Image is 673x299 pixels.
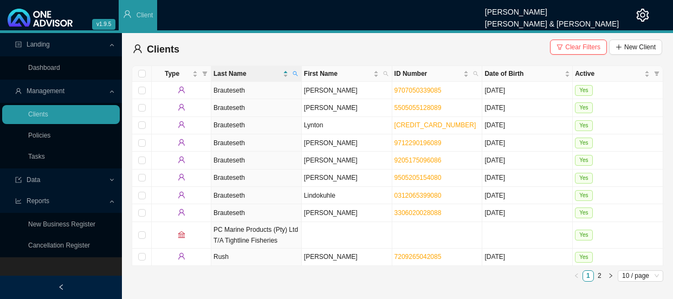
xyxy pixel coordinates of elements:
[302,187,392,204] td: Lindokuhle
[652,66,662,81] span: filter
[304,68,371,79] span: First Name
[178,173,185,181] span: user
[574,273,579,278] span: left
[302,117,392,134] td: Lynton
[571,270,583,282] li: Previous Page
[137,11,153,19] span: Client
[575,138,592,148] span: Yes
[575,173,592,184] span: Yes
[575,102,592,113] span: Yes
[293,71,298,76] span: search
[302,249,392,266] td: [PERSON_NAME]
[556,44,563,50] span: filter
[211,82,302,99] td: Brauteseth
[178,103,185,111] span: user
[575,190,592,201] span: Yes
[28,153,45,160] a: Tasks
[482,82,573,99] td: [DATE]
[211,152,302,169] td: Brauteseth
[624,42,656,53] span: New Client
[482,170,573,187] td: [DATE]
[133,44,143,54] span: user
[636,9,649,22] span: setting
[28,242,90,249] a: Cancellation Register
[575,85,592,96] span: Yes
[302,134,392,152] td: [PERSON_NAME]
[211,170,302,187] td: Brauteseth
[394,209,442,217] a: 3306020028088
[394,68,462,79] span: ID Number
[482,187,573,204] td: [DATE]
[211,249,302,266] td: Rush
[154,68,190,79] span: Type
[383,71,389,76] span: search
[482,99,573,116] td: [DATE]
[92,19,115,30] span: v1.9.5
[211,222,302,249] td: PC Marine Products (Pty) Ltd T/A Tightline Fisheries
[394,192,442,199] a: 0312065399080
[575,207,592,218] span: Yes
[178,139,185,146] span: user
[178,231,185,238] span: bank
[594,271,605,281] a: 2
[622,271,659,281] span: 10 / page
[178,191,185,199] span: user
[394,157,442,164] a: 9205175096086
[302,99,392,116] td: [PERSON_NAME]
[211,187,302,204] td: Brauteseth
[302,152,392,169] td: [PERSON_NAME]
[482,134,573,152] td: [DATE]
[290,66,300,81] span: search
[605,270,617,282] li: Next Page
[583,270,594,282] li: 1
[27,176,40,184] span: Data
[302,66,392,82] th: First Name
[482,66,573,82] th: Date of Birth
[178,209,185,216] span: user
[394,104,442,112] a: 5505055128089
[394,139,442,147] a: 9712290196089
[594,270,605,282] li: 2
[178,252,185,260] span: user
[575,252,592,263] span: Yes
[394,253,442,261] a: 7209265042085
[211,117,302,134] td: Brauteseth
[178,156,185,164] span: user
[605,270,617,282] button: right
[123,10,132,18] span: user
[178,86,185,94] span: user
[482,249,573,266] td: [DATE]
[473,71,478,76] span: search
[200,66,210,81] span: filter
[27,41,50,48] span: Landing
[28,220,95,228] a: New Business Register
[213,68,281,79] span: Last Name
[471,66,481,81] span: search
[392,66,483,82] th: ID Number
[381,66,391,81] span: search
[202,71,208,76] span: filter
[616,44,622,50] span: plus
[211,134,302,152] td: Brauteseth
[571,270,583,282] button: left
[485,15,619,27] div: [PERSON_NAME] & [PERSON_NAME]
[302,204,392,222] td: [PERSON_NAME]
[28,132,50,139] a: Policies
[575,68,642,79] span: Active
[15,198,22,204] span: line-chart
[302,82,392,99] td: [PERSON_NAME]
[15,177,22,183] span: import
[484,68,562,79] span: Date of Birth
[8,9,73,27] img: 2df55531c6924b55f21c4cf5d4484680-logo-light.svg
[608,273,613,278] span: right
[27,87,64,95] span: Management
[152,66,211,82] th: Type
[28,110,48,118] a: Clients
[485,3,619,15] div: [PERSON_NAME]
[565,42,600,53] span: Clear Filters
[178,121,185,128] span: user
[575,230,592,240] span: Yes
[302,170,392,187] td: [PERSON_NAME]
[575,155,592,166] span: Yes
[575,120,592,131] span: Yes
